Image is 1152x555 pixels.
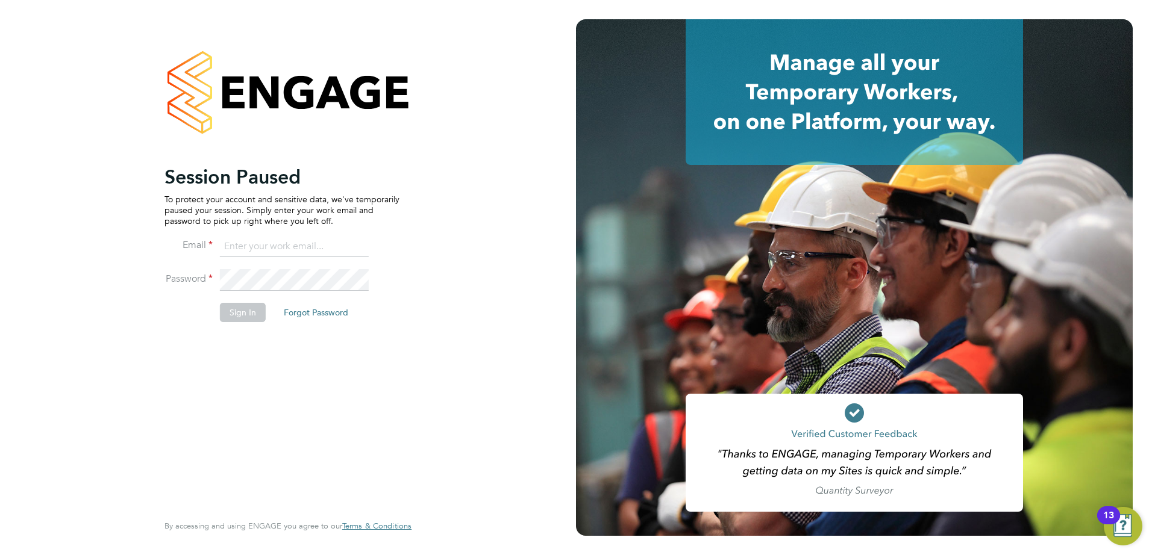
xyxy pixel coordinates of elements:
[220,303,266,322] button: Sign In
[342,521,412,531] a: Terms & Conditions
[1103,515,1114,531] div: 13
[274,303,358,322] button: Forgot Password
[164,165,399,189] h2: Session Paused
[342,521,412,531] span: Terms & Conditions
[164,521,412,531] span: By accessing and using ENGAGE you agree to our
[164,239,213,252] label: Email
[164,194,399,227] p: To protect your account and sensitive data, we've temporarily paused your session. Simply enter y...
[1104,507,1142,545] button: Open Resource Center, 13 new notifications
[164,273,213,285] label: Password
[220,236,369,258] input: Enter your work email...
